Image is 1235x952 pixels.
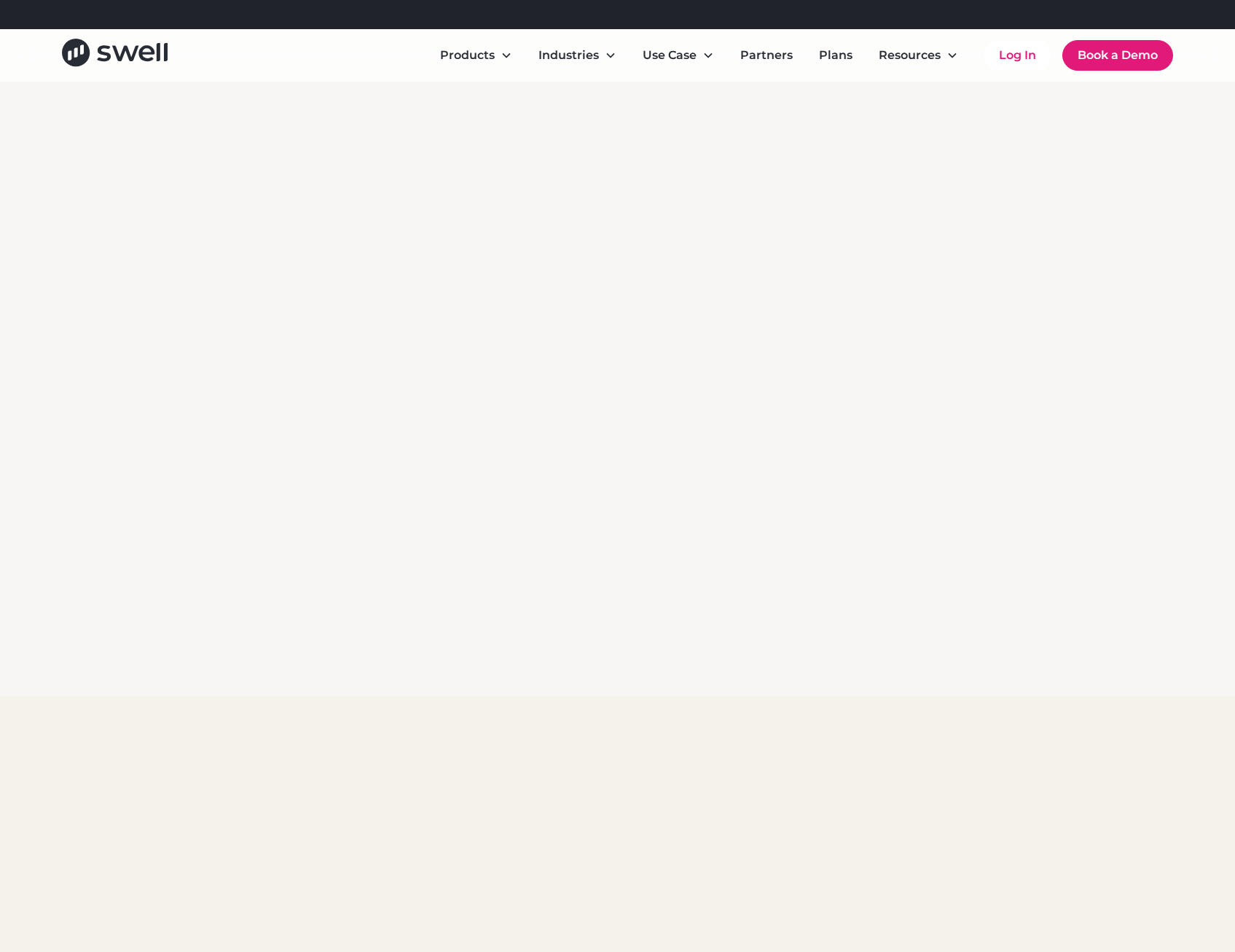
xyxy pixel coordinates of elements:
div: Use Case [643,47,697,64]
div: Products [440,47,495,64]
div: Industries [527,41,628,70]
div: Industries [538,47,599,64]
div: Resources [879,47,941,64]
div: Use Case [631,41,726,70]
a: home [62,39,168,71]
div: Resources [867,41,970,70]
a: Log In [984,41,1051,70]
a: Plans [807,41,864,70]
a: Book a Demo [1062,40,1173,71]
a: Partners [729,41,804,70]
div: Products [428,41,524,70]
